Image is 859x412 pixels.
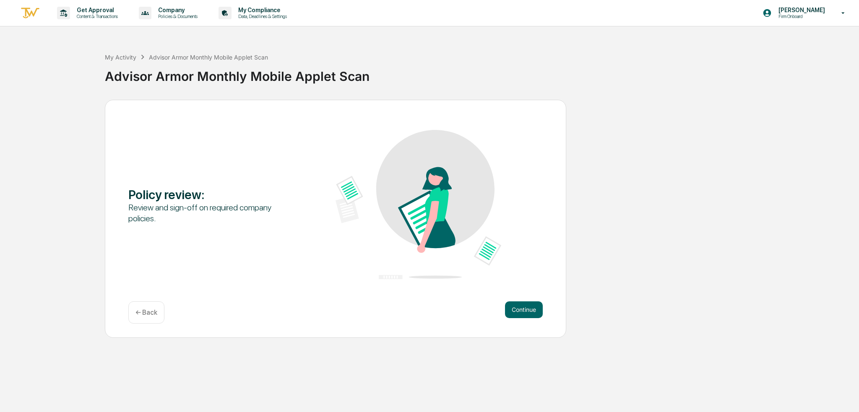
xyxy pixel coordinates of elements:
[505,301,543,318] button: Continue
[772,13,829,19] p: Firm Onboard
[232,7,291,13] p: My Compliance
[151,13,202,19] p: Policies & Documents
[128,202,294,224] div: Review and sign-off on required company policies.
[70,13,122,19] p: Content & Transactions
[105,54,136,61] div: My Activity
[135,308,157,316] p: ← Back
[149,54,268,61] div: Advisor Armor Monthly Mobile Applet Scan
[105,62,855,84] div: Advisor Armor Monthly Mobile Applet Scan
[232,13,291,19] p: Data, Deadlines & Settings
[128,187,294,202] div: Policy review :
[336,130,501,279] img: Policy review
[772,7,829,13] p: [PERSON_NAME]
[70,7,122,13] p: Get Approval
[20,6,40,20] img: logo
[151,7,202,13] p: Company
